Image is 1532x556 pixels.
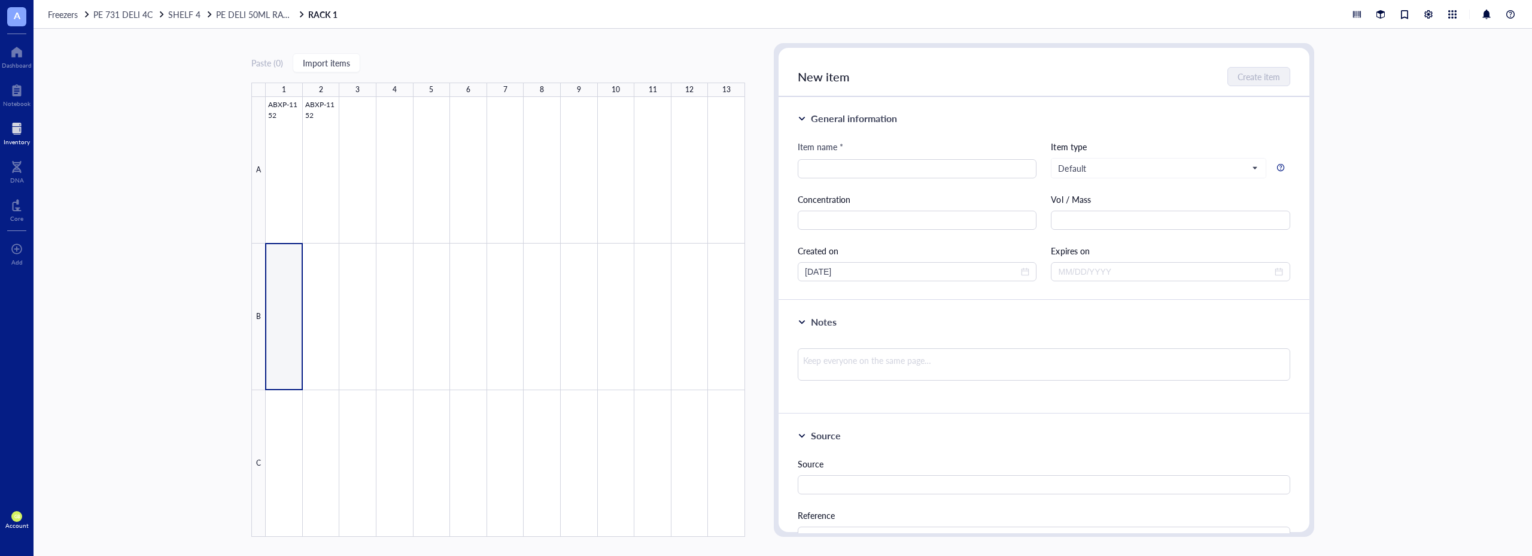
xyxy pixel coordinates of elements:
[612,82,620,98] div: 10
[685,82,694,98] div: 12
[811,111,897,126] div: General information
[1227,67,1290,86] button: Create item
[216,8,294,20] span: PE DELI 50ML RACK
[1051,140,1290,153] div: Item type
[10,157,24,184] a: DNA
[293,53,360,72] button: Import items
[811,429,841,443] div: Source
[5,522,29,529] div: Account
[2,62,32,69] div: Dashboard
[798,244,1036,257] div: Created on
[251,97,266,244] div: A
[10,196,23,222] a: Core
[93,8,153,20] span: PE 731 DELI 4C
[251,244,266,390] div: B
[282,82,286,98] div: 1
[798,193,1036,206] div: Concentration
[393,82,397,98] div: 4
[466,82,470,98] div: 6
[798,140,843,153] div: Item name
[805,265,1019,278] input: MM/DD/YYYY
[798,457,1290,470] div: Source
[303,58,350,68] span: Import items
[319,82,323,98] div: 2
[308,9,340,20] a: RACK 1
[1051,244,1290,257] div: Expires on
[540,82,544,98] div: 8
[649,82,657,98] div: 11
[10,215,23,222] div: Core
[14,8,20,23] span: A
[503,82,507,98] div: 7
[251,53,283,72] button: Paste (0)
[168,8,200,20] span: SHELF 4
[811,315,837,329] div: Notes
[11,259,23,266] div: Add
[1051,193,1290,206] div: Vol / Mass
[251,390,266,537] div: C
[1058,265,1272,278] input: MM/DD/YYYY
[10,177,24,184] div: DNA
[429,82,433,98] div: 5
[93,9,166,20] a: PE 731 DELI 4C
[168,9,306,20] a: SHELF 4PE DELI 50ML RACK
[722,82,731,98] div: 13
[14,514,19,519] span: GB
[798,68,850,85] span: New item
[3,100,31,107] div: Notebook
[4,138,30,145] div: Inventory
[4,119,30,145] a: Inventory
[3,81,31,107] a: Notebook
[798,509,1290,522] div: Reference
[1058,163,1256,174] span: Default
[48,8,78,20] span: Freezers
[355,82,360,98] div: 3
[2,42,32,69] a: Dashboard
[48,9,91,20] a: Freezers
[577,82,581,98] div: 9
